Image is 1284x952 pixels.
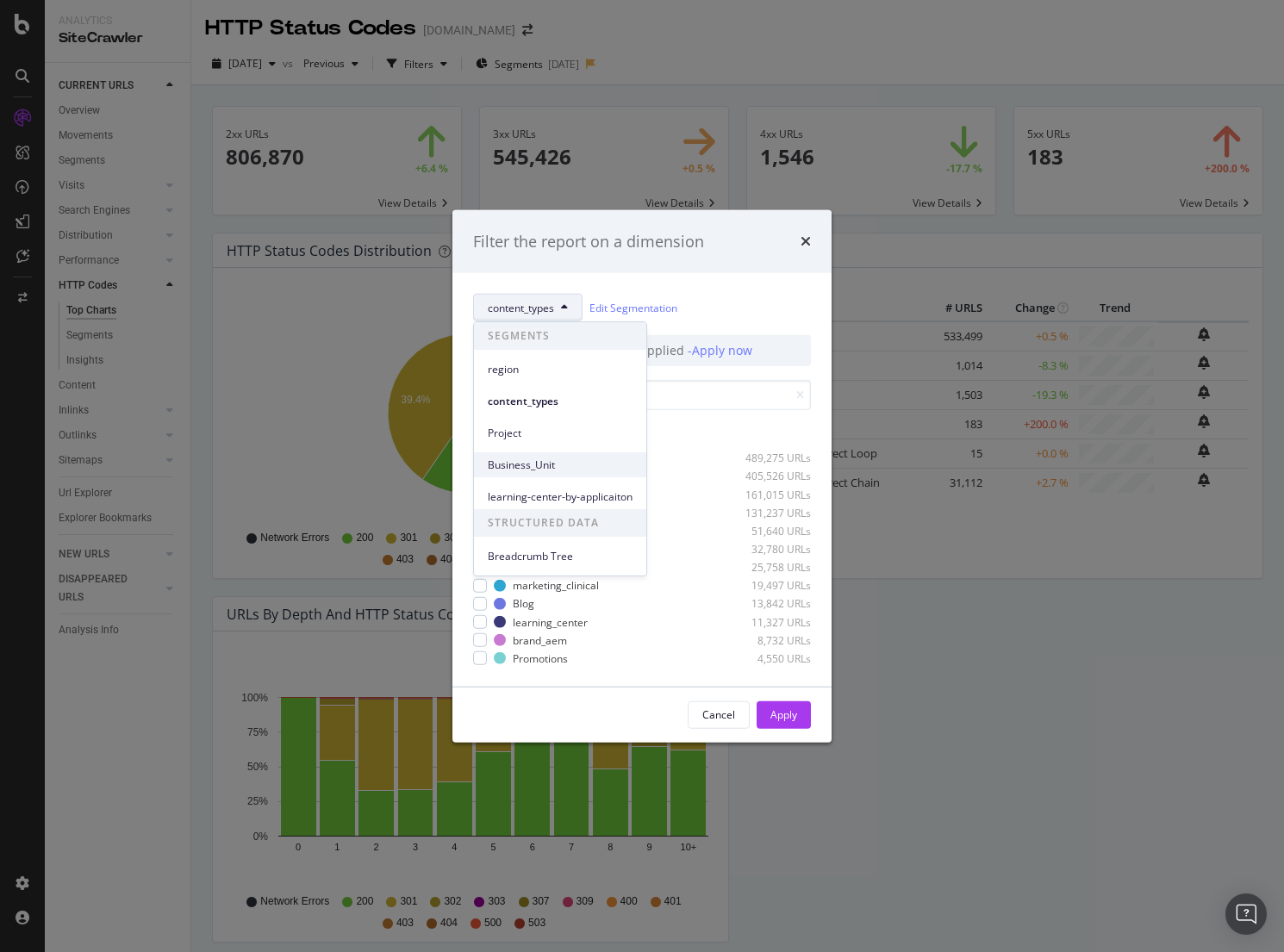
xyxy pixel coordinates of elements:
[513,614,588,629] div: learning_center
[726,451,811,465] div: 489,275 URLs
[726,542,811,557] div: 32,780 URLs
[726,506,811,520] div: 131,237 URLs
[488,362,633,377] span: region
[801,230,811,252] div: times
[488,457,633,473] span: Business_Unit
[473,294,583,321] button: content_types
[726,632,811,647] div: 8,732 URLs
[726,578,811,593] div: 19,497 URLs
[688,701,750,729] button: Cancel
[726,469,811,483] div: 405,526 URLs
[726,651,811,666] div: 4,550 URLs
[726,560,811,575] div: 25,758 URLs
[726,614,811,629] div: 11,327 URLs
[513,596,534,611] div: Blog
[726,524,811,538] div: 51,640 URLs
[688,342,752,359] div: - Apply now
[1225,893,1267,935] div: Open Intercom Messenger
[488,489,633,505] span: learning-center-by-applicaiton
[474,322,646,350] span: SEGMENTS
[513,651,568,666] div: Promotions
[474,509,646,537] span: STRUCTURED DATA
[726,487,811,501] div: 161,015 URLs
[452,209,832,743] div: modal
[488,394,633,409] span: content_types
[488,549,633,564] span: Breadcrumb Tree
[589,298,677,316] a: Edit Segmentation
[488,426,633,441] span: Project
[726,596,811,611] div: 13,842 URLs
[513,632,567,647] div: brand_aem
[757,701,811,729] button: Apply
[473,230,704,252] div: Filter the report on a dimension
[488,300,554,314] span: content_types
[513,578,599,593] div: marketing_clinical
[770,707,797,722] div: Apply
[702,707,735,722] div: Cancel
